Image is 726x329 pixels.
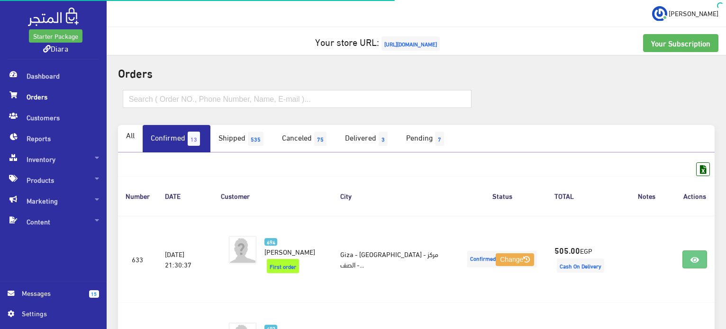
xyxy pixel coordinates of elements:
[22,288,82,298] span: Messages
[264,245,315,258] span: [PERSON_NAME]
[435,132,444,146] span: 7
[652,6,667,21] img: ...
[8,211,99,232] span: Content
[381,36,440,51] span: [URL][DOMAIN_NAME]
[123,90,472,108] input: Search ( Order NO., Phone Number, Name, E-mail )...
[89,290,99,298] span: 15
[118,176,157,215] th: Number
[457,176,547,215] th: Status
[143,125,210,152] a: Confirmed13
[28,8,79,26] img: .
[643,34,718,52] a: Your Subscription
[264,236,318,257] a: 694 [PERSON_NAME]
[8,169,99,190] span: Products
[467,251,537,267] span: Confirmed
[188,132,200,146] span: 13
[547,216,618,303] td: EGP
[248,132,263,146] span: 535
[669,7,718,19] span: [PERSON_NAME]
[118,125,143,145] a: All
[228,236,257,264] img: avatar.png
[8,149,99,169] span: Inventory
[557,258,604,273] span: Cash On Delivery
[264,238,277,246] span: 694
[315,33,442,50] a: Your store URL:[URL][DOMAIN_NAME]
[547,176,618,215] th: TOTAL
[210,125,274,152] a: Shipped535
[675,176,715,215] th: Actions
[8,107,99,128] span: Customers
[8,288,99,308] a: 15 Messages
[652,6,718,21] a: ... [PERSON_NAME]
[118,216,157,303] td: 633
[333,176,457,215] th: City
[29,29,82,43] a: Starter Package
[337,125,398,152] a: Delivered3
[496,253,534,267] button: Change
[8,190,99,211] span: Marketing
[398,125,454,152] a: Pending7
[267,259,299,273] span: First order
[8,86,99,107] span: Orders
[157,176,214,215] th: DATE
[274,125,337,152] a: Canceled75
[8,65,99,86] span: Dashboard
[157,216,214,303] td: [DATE] 21:30:37
[8,308,99,323] a: Settings
[22,308,91,319] span: Settings
[554,244,580,256] strong: 505.00
[8,128,99,149] span: Reports
[333,216,457,303] td: Giza - [GEOGRAPHIC_DATA] - مركز الصف -...
[43,41,68,55] a: Diara
[379,132,388,146] span: 3
[118,66,715,79] h2: Orders
[314,132,327,146] span: 75
[213,176,333,215] th: Customer
[618,176,674,215] th: Notes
